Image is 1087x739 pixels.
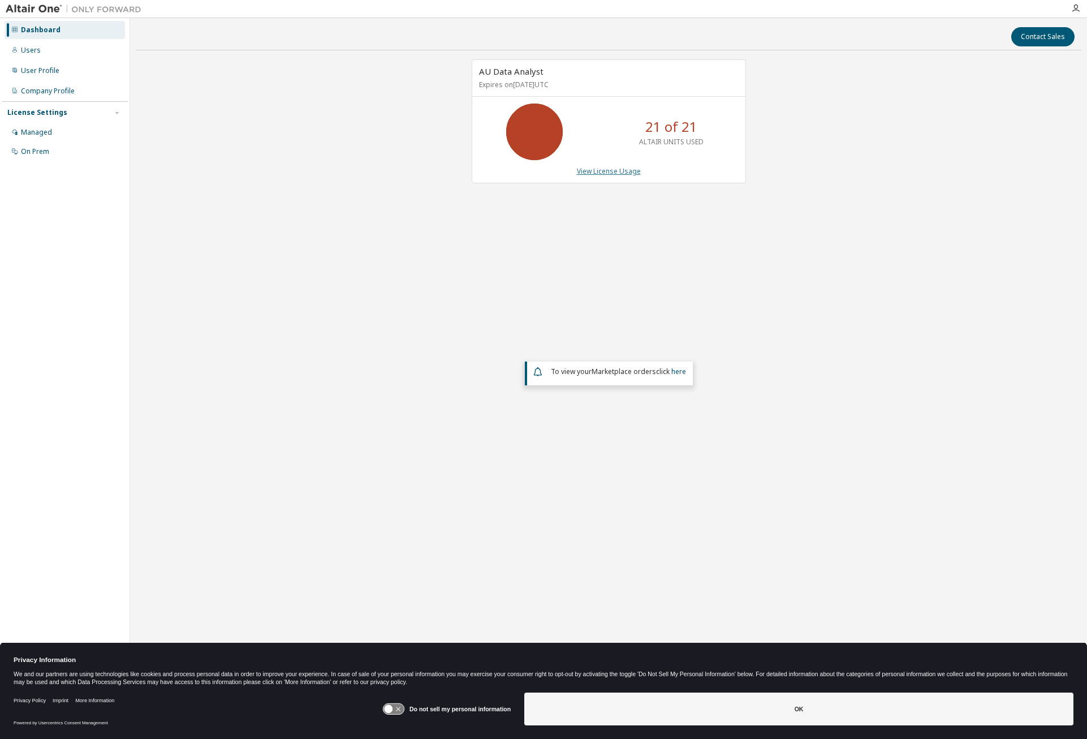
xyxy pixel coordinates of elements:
[21,87,75,96] div: Company Profile
[592,367,656,376] em: Marketplace orders
[21,147,49,156] div: On Prem
[7,108,67,117] div: License Settings
[639,137,704,147] p: ALTAIR UNITS USED
[645,117,697,136] p: 21 of 21
[6,3,147,15] img: Altair One
[21,66,59,75] div: User Profile
[1011,27,1075,46] button: Contact Sales
[479,80,736,89] p: Expires on [DATE] UTC
[671,367,686,376] a: here
[21,128,52,137] div: Managed
[551,367,686,376] span: To view your click
[21,25,61,35] div: Dashboard
[577,166,641,176] a: View License Usage
[479,66,543,77] span: AU Data Analyst
[21,46,41,55] div: Users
